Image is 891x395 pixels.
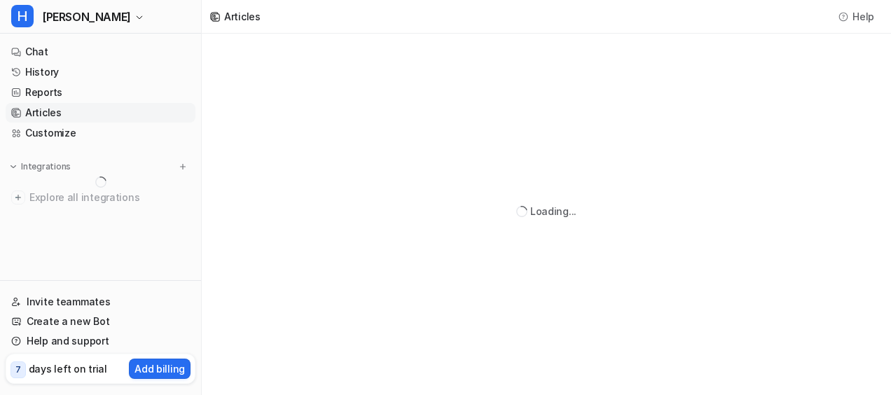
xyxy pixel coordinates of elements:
a: Customize [6,123,195,143]
p: 7 [15,363,21,376]
button: Integrations [6,160,75,174]
a: Invite teammates [6,292,195,312]
a: Create a new Bot [6,312,195,331]
a: Explore all integrations [6,188,195,207]
p: Integrations [21,161,71,172]
a: Chat [6,42,195,62]
div: Articles [224,9,261,24]
span: [PERSON_NAME] [42,7,131,27]
span: Explore all integrations [29,186,190,209]
div: Loading... [530,204,576,219]
a: Articles [6,103,195,123]
a: Help and support [6,331,195,351]
img: explore all integrations [11,190,25,205]
img: menu_add.svg [178,162,188,172]
span: H [11,5,34,27]
p: Add billing [134,361,185,376]
p: days left on trial [29,361,107,376]
button: Help [834,6,880,27]
a: History [6,62,195,82]
img: expand menu [8,162,18,172]
a: Reports [6,83,195,102]
button: Add billing [129,359,191,379]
